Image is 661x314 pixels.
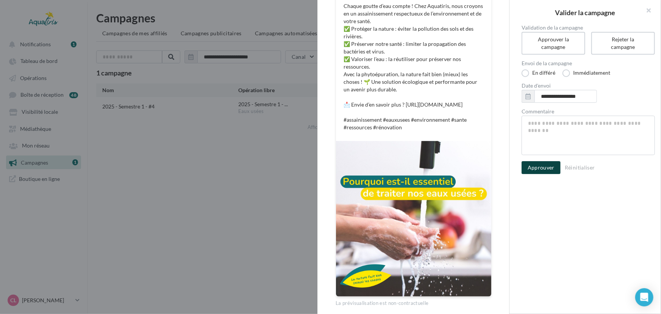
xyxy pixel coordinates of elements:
div: Open Intercom Messenger [635,288,653,306]
label: Date d'envoi [522,83,655,88]
label: Commentaire [522,109,655,114]
div: Rejeter la campagne [600,36,646,51]
button: Approuver [522,161,561,174]
h2: Valider la campagne [522,9,649,16]
button: Réinitialiser [562,163,598,172]
label: Immédiatement [563,69,610,77]
div: Approuver la campagne [531,36,576,51]
label: Envoi de la campagne [522,61,655,66]
label: En différé [522,69,555,77]
label: Validation de la campagne [522,25,655,30]
div: La prévisualisation est non-contractuelle [336,297,491,307]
